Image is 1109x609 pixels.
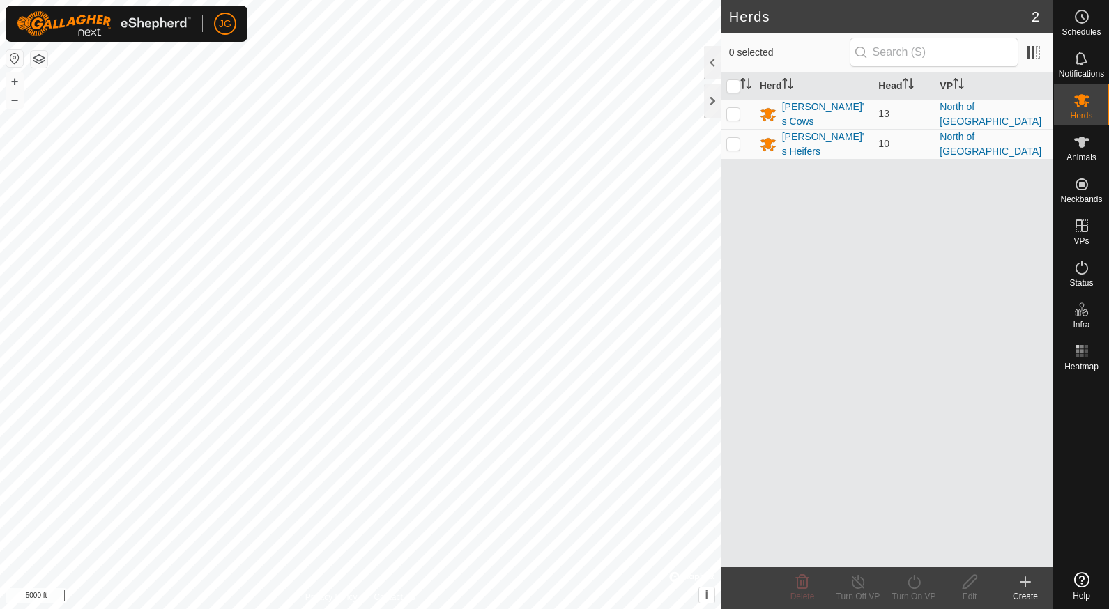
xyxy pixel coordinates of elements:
[997,590,1053,603] div: Create
[878,108,889,119] span: 13
[754,72,873,100] th: Herd
[878,138,889,149] span: 10
[1062,28,1101,36] span: Schedules
[782,80,793,91] p-sorticon: Activate to sort
[1073,592,1090,600] span: Help
[940,131,1041,157] a: North of [GEOGRAPHIC_DATA]
[1059,70,1104,78] span: Notifications
[782,100,868,129] div: [PERSON_NAME]'s Cows
[873,72,934,100] th: Head
[729,45,850,60] span: 0 selected
[6,73,23,90] button: +
[1032,6,1039,27] span: 2
[1064,362,1099,371] span: Heatmap
[782,130,868,159] div: [PERSON_NAME]'s Heifers
[31,51,47,68] button: Map Layers
[1070,111,1092,120] span: Herds
[6,91,23,108] button: –
[374,591,415,603] a: Contact Us
[953,80,964,91] p-sorticon: Activate to sort
[305,591,358,603] a: Privacy Policy
[830,590,886,603] div: Turn Off VP
[886,590,942,603] div: Turn On VP
[219,17,231,31] span: JG
[740,80,751,91] p-sorticon: Activate to sort
[1073,237,1089,245] span: VPs
[705,589,708,601] span: i
[942,590,997,603] div: Edit
[940,101,1041,127] a: North of [GEOGRAPHIC_DATA]
[1066,153,1096,162] span: Animals
[790,592,815,601] span: Delete
[17,11,191,36] img: Gallagher Logo
[1073,321,1089,329] span: Infra
[1069,279,1093,287] span: Status
[850,38,1018,67] input: Search (S)
[1054,566,1109,606] a: Help
[1060,195,1102,203] span: Neckbands
[903,80,914,91] p-sorticon: Activate to sort
[6,50,23,67] button: Reset Map
[934,72,1053,100] th: VP
[729,8,1032,25] h2: Herds
[699,587,714,603] button: i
